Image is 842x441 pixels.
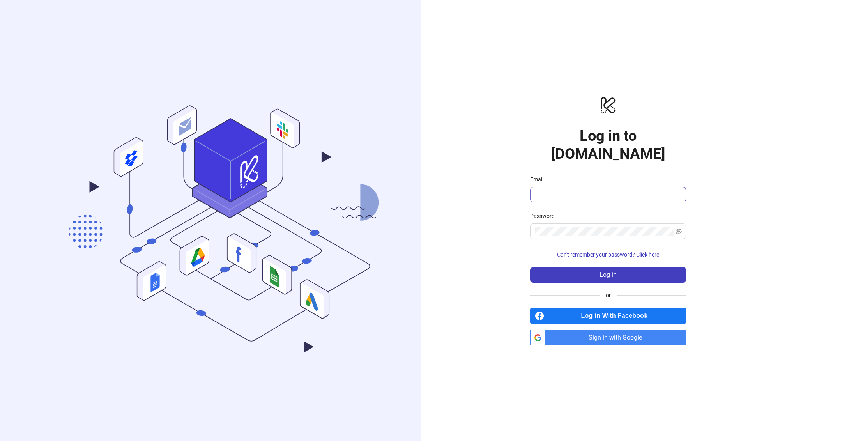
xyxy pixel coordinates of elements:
[530,127,686,163] h1: Log in to [DOMAIN_NAME]
[530,330,686,345] a: Sign in with Google
[547,308,686,324] span: Log in With Facebook
[530,248,686,261] button: Can't remember your password? Click here
[600,291,617,299] span: or
[549,330,686,345] span: Sign in with Google
[530,267,686,283] button: Log in
[557,251,659,258] span: Can't remember your password? Click here
[530,308,686,324] a: Log in With Facebook
[600,271,617,278] span: Log in
[530,251,686,258] a: Can't remember your password? Click here
[530,175,548,184] label: Email
[535,190,680,199] input: Email
[530,212,560,220] label: Password
[676,228,682,234] span: eye-invisible
[535,227,674,236] input: Password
